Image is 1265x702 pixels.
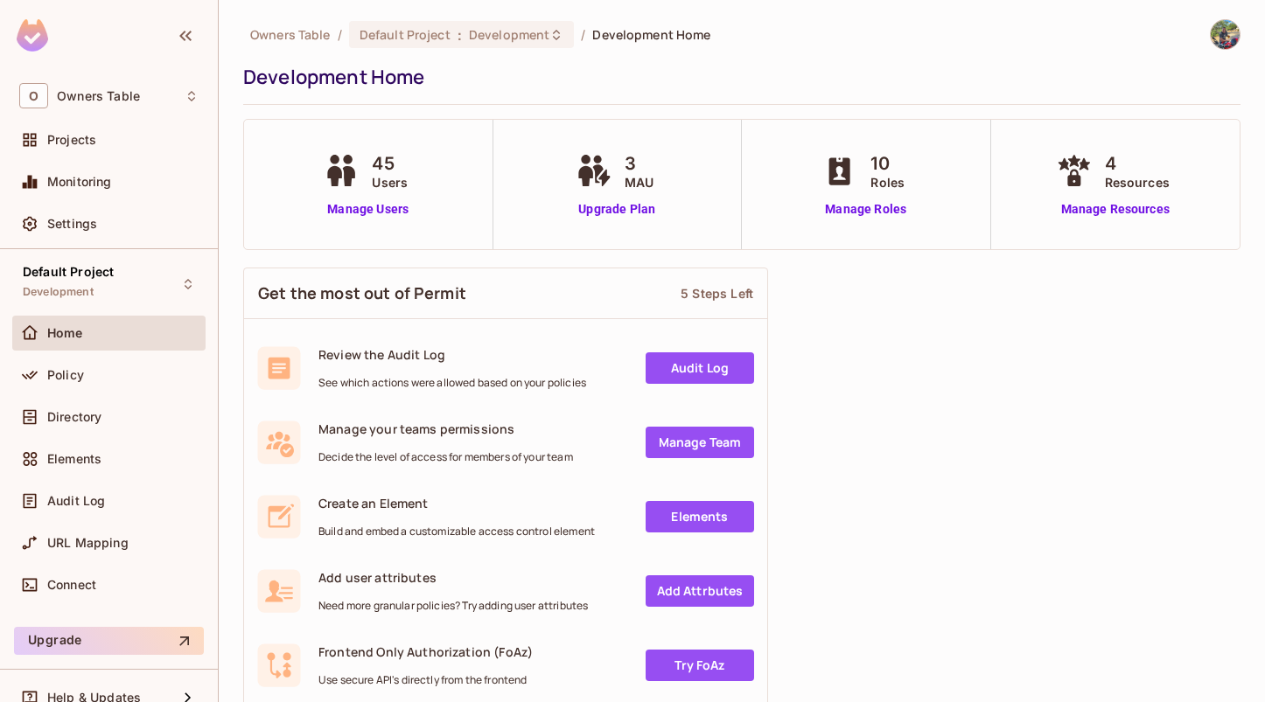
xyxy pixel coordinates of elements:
[625,173,653,191] span: MAU
[318,643,533,660] span: Frontend Only Authorization (FoAz)
[469,26,549,43] span: Development
[1052,200,1178,219] a: Manage Resources
[318,376,586,390] span: See which actions were allowed based on your policies
[47,217,97,231] span: Settings
[870,150,905,177] span: 10
[47,452,101,466] span: Elements
[646,575,754,607] a: Add Attrbutes
[57,89,140,103] span: Workspace: Owners Table
[457,28,463,42] span: :
[47,368,84,382] span: Policy
[1211,20,1240,49] img: Suhas Kelkar
[23,265,114,279] span: Default Project
[14,627,204,655] button: Upgrade
[47,133,96,147] span: Projects
[19,83,48,108] span: O
[1105,150,1170,177] span: 4
[372,150,408,177] span: 45
[592,26,710,43] span: Development Home
[17,19,48,52] img: SReyMgAAAABJRU5ErkJggg==
[318,495,595,511] span: Create an Element
[681,285,753,302] div: 5 Steps Left
[318,525,595,539] span: Build and embed a customizable access control element
[646,427,754,458] a: Manage Team
[243,64,1232,90] div: Development Home
[258,282,466,304] span: Get the most out of Permit
[47,326,83,340] span: Home
[360,26,451,43] span: Default Project
[625,150,653,177] span: 3
[47,410,101,424] span: Directory
[23,285,94,299] span: Development
[646,352,754,384] a: Audit Log
[338,26,342,43] li: /
[47,578,96,592] span: Connect
[250,26,331,43] span: the active workspace
[581,26,585,43] li: /
[372,173,408,191] span: Users
[818,200,913,219] a: Manage Roles
[319,200,416,219] a: Manage Users
[47,175,112,189] span: Monitoring
[572,200,662,219] a: Upgrade Plan
[870,173,905,191] span: Roles
[47,536,129,550] span: URL Mapping
[646,501,754,532] a: Elements
[318,450,573,464] span: Decide the level of access for members of your team
[318,346,586,363] span: Review the Audit Log
[318,673,533,687] span: Use secure API's directly from the frontend
[1105,173,1170,191] span: Resources
[318,569,588,586] span: Add user attributes
[646,650,754,681] a: Try FoAz
[47,494,105,508] span: Audit Log
[318,421,573,437] span: Manage your teams permissions
[318,599,588,613] span: Need more granular policies? Try adding user attributes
